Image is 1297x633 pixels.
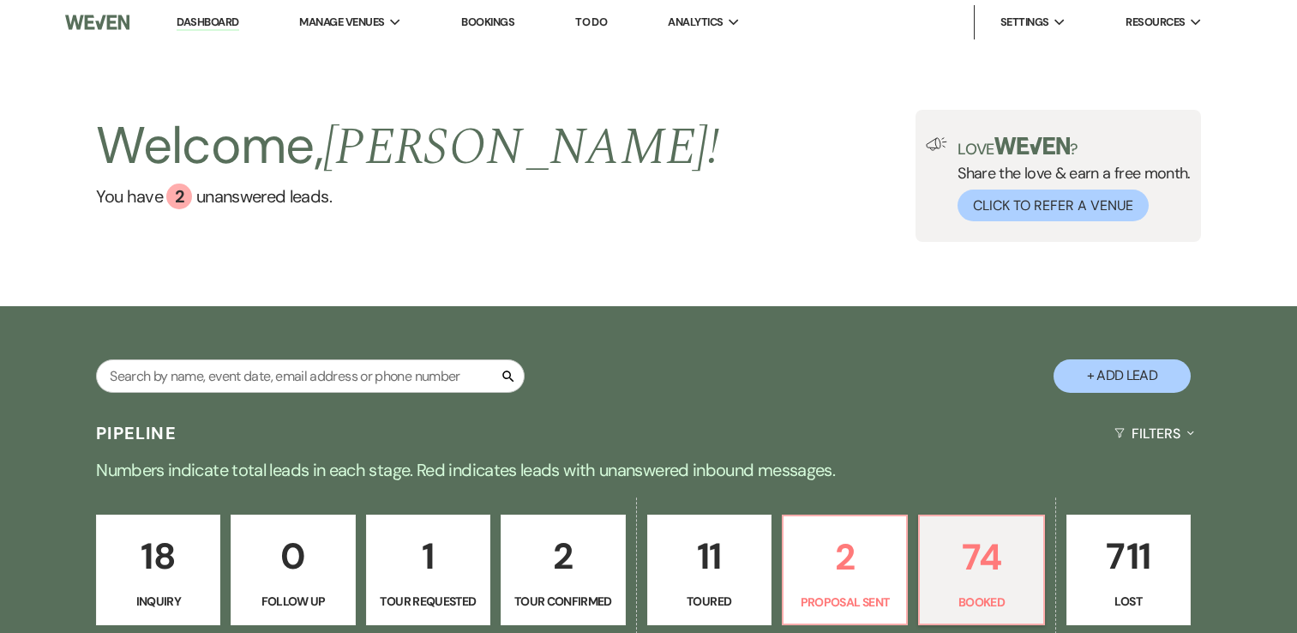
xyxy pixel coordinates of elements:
[96,515,220,626] a: 18Inquiry
[166,184,192,209] div: 2
[1054,359,1191,393] button: + Add Lead
[918,515,1044,626] a: 74Booked
[96,359,525,393] input: Search by name, event date, email address or phone number
[461,15,514,29] a: Bookings
[242,527,344,585] p: 0
[1078,527,1180,585] p: 711
[958,137,1191,157] p: Love ?
[512,592,614,611] p: Tour Confirmed
[958,190,1149,221] button: Click to Refer a Venue
[96,184,719,209] a: You have 2 unanswered leads.
[32,456,1266,484] p: Numbers indicate total leads in each stage. Red indicates leads with unanswered inbound messages.
[1126,14,1185,31] span: Resources
[668,14,723,31] span: Analytics
[930,528,1032,586] p: 74
[501,515,625,626] a: 2Tour Confirmed
[377,592,479,611] p: Tour Requested
[299,14,384,31] span: Manage Venues
[366,515,490,626] a: 1Tour Requested
[926,137,947,151] img: loud-speaker-illustration.svg
[177,15,238,31] a: Dashboard
[794,528,896,586] p: 2
[1078,592,1180,611] p: Lost
[930,593,1032,612] p: Booked
[377,527,479,585] p: 1
[658,592,760,611] p: Toured
[96,421,177,445] h3: Pipeline
[512,527,614,585] p: 2
[242,592,344,611] p: Follow Up
[658,527,760,585] p: 11
[107,592,209,611] p: Inquiry
[575,15,607,29] a: To Do
[65,4,129,40] img: Weven Logo
[647,515,772,626] a: 11Toured
[1000,14,1049,31] span: Settings
[107,527,209,585] p: 18
[947,137,1191,221] div: Share the love & earn a free month.
[1108,411,1201,456] button: Filters
[96,110,719,184] h2: Welcome,
[1066,515,1191,626] a: 711Lost
[794,593,896,612] p: Proposal Sent
[782,515,908,626] a: 2Proposal Sent
[994,137,1071,154] img: weven-logo-green.svg
[231,515,355,626] a: 0Follow Up
[323,108,719,187] span: [PERSON_NAME] !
